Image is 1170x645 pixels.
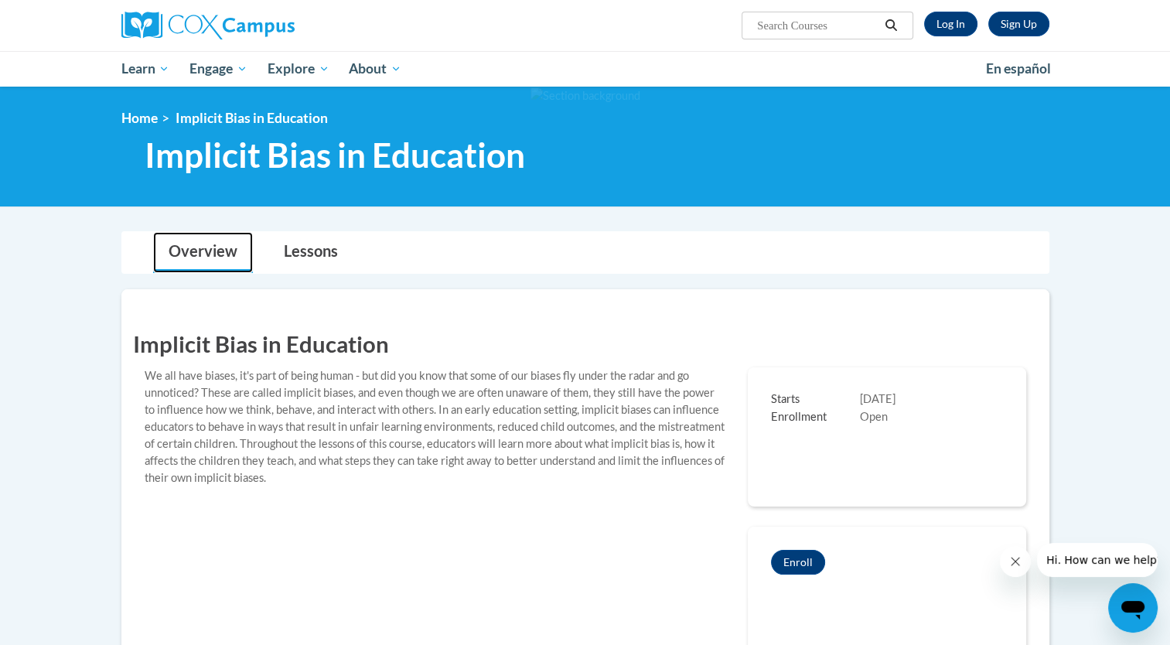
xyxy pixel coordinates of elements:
[756,16,879,35] input: Search Courses
[976,53,1061,85] a: En español
[133,367,736,486] div: We all have biases, it's part of being human - but did you know that some of our biases fly under...
[771,550,825,575] button: Implicit Bias in Education
[771,391,860,408] span: Starts
[339,51,411,87] a: About
[771,409,860,426] span: Enrollment
[349,60,401,78] span: About
[924,12,977,36] a: Log In
[111,51,180,87] a: Learn
[879,16,902,35] button: Search
[145,135,525,176] span: Implicit Bias in Education
[1037,543,1158,577] iframe: Message from company
[1108,583,1158,633] iframe: Button to launch messaging window
[860,392,895,405] span: [DATE]
[121,12,415,39] a: Cox Campus
[153,232,253,273] a: Overview
[986,60,1051,77] span: En español
[268,232,353,273] a: Lessons
[530,87,640,104] img: Section background
[176,110,328,126] span: Implicit Bias in Education
[860,410,888,423] span: Open
[189,60,247,78] span: Engage
[988,12,1049,36] a: Register
[9,11,125,23] span: Hi. How can we help?
[268,60,329,78] span: Explore
[121,12,295,39] img: Cox Campus
[258,51,339,87] a: Explore
[133,328,1038,360] h1: Implicit Bias in Education
[179,51,258,87] a: Engage
[121,60,169,78] span: Learn
[121,110,158,126] a: Home
[1000,546,1031,577] iframe: Close message
[98,51,1073,87] div: Main menu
